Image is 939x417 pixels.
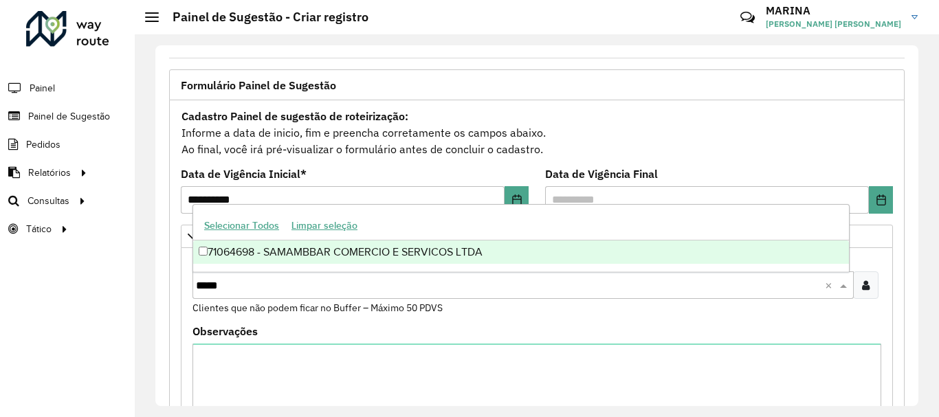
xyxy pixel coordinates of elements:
span: Pedidos [26,137,60,152]
span: Painel de Sugestão [28,109,110,124]
h3: MARINA [766,4,901,17]
label: Data de Vigência Final [545,166,658,182]
div: 71064698 - SAMAMBBAR COMERCIO E SERVICOS LTDA [193,240,849,264]
span: Painel [30,81,55,95]
div: Informe a data de inicio, fim e preencha corretamente os campos abaixo. Ao final, você irá pré-vi... [181,107,893,158]
span: Tático [26,222,52,236]
button: Selecionar Todos [198,215,285,236]
a: Priorizar Cliente - Não podem ficar no buffer [181,225,893,248]
span: [PERSON_NAME] [PERSON_NAME] [766,18,901,30]
a: Contato Rápido [733,3,762,32]
span: Consultas [27,194,69,208]
span: Clear all [825,277,837,293]
button: Limpar seleção [285,215,364,236]
label: Data de Vigência Inicial [181,166,307,182]
span: Relatórios [28,166,71,180]
label: Observações [192,323,258,339]
ng-dropdown-panel: Options list [192,204,850,272]
button: Choose Date [869,186,893,214]
button: Choose Date [505,186,529,214]
strong: Cadastro Painel de sugestão de roteirização: [181,109,408,123]
h2: Painel de Sugestão - Criar registro [159,10,368,25]
span: Formulário Painel de Sugestão [181,80,336,91]
small: Clientes que não podem ficar no Buffer – Máximo 50 PDVS [192,302,443,314]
